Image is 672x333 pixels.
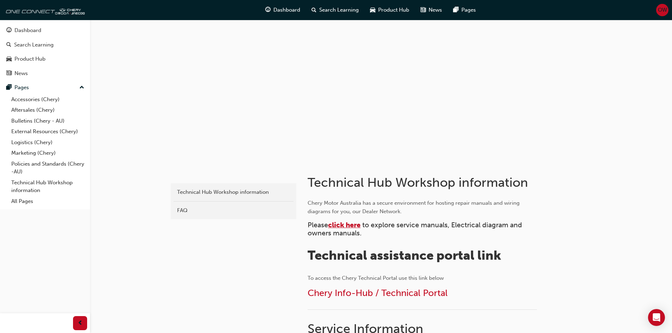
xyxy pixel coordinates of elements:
a: Marketing (Chery) [8,148,87,159]
button: OW [656,4,668,16]
a: Chery Info-Hub / Technical Portal [308,288,448,298]
div: Search Learning [14,41,54,49]
a: News [3,67,87,80]
a: guage-iconDashboard [260,3,306,17]
span: Dashboard [273,6,300,14]
span: pages-icon [6,85,12,91]
div: Technical Hub Workshop information [177,188,290,196]
span: news-icon [6,70,12,77]
a: Search Learning [3,38,87,51]
a: Dashboard [3,24,87,37]
span: pages-icon [453,6,459,14]
span: search-icon [311,6,316,14]
span: Pages [461,6,476,14]
span: news-icon [420,6,426,14]
a: Logistics (Chery) [8,137,87,148]
a: pages-iconPages [448,3,482,17]
a: Bulletins (Chery - AU) [8,116,87,127]
span: Technical assistance portal link [308,248,501,263]
a: Technical Hub Workshop information [8,177,87,196]
a: External Resources (Chery) [8,126,87,137]
span: car-icon [6,56,12,62]
a: FAQ [174,204,293,217]
div: Pages [14,84,29,92]
a: Policies and Standards (Chery -AU) [8,159,87,177]
a: Technical Hub Workshop information [174,186,293,198]
button: Pages [3,81,87,94]
div: Open Intercom Messenger [648,309,665,326]
span: Please [308,221,328,229]
span: Search Learning [319,6,359,14]
a: car-iconProduct Hub [364,3,415,17]
h1: Technical Hub Workshop information [308,175,539,190]
span: search-icon [6,42,11,48]
a: search-iconSearch Learning [306,3,364,17]
a: All Pages [8,196,87,207]
button: DashboardSearch LearningProduct HubNews [3,23,87,81]
div: News [14,69,28,78]
span: prev-icon [78,319,83,328]
span: Product Hub [378,6,409,14]
a: news-iconNews [415,3,448,17]
a: Aftersales (Chery) [8,105,87,116]
a: click here [328,221,361,229]
span: To access the Chery Technical Portal use this link below [308,275,444,281]
span: up-icon [79,83,84,92]
span: guage-icon [265,6,271,14]
a: Product Hub [3,53,87,66]
a: Accessories (Chery) [8,94,87,105]
span: News [429,6,442,14]
div: FAQ [177,206,290,215]
div: Product Hub [14,55,46,63]
span: car-icon [370,6,375,14]
span: guage-icon [6,27,12,34]
span: OW [658,6,667,14]
span: Chery Motor Australia has a secure environment for hosting repair manuals and wiring diagrams for... [308,200,521,215]
span: to explore service manuals, Electrical diagram and owners manuals. [308,221,524,237]
img: oneconnect [4,3,85,17]
div: Dashboard [14,26,41,35]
